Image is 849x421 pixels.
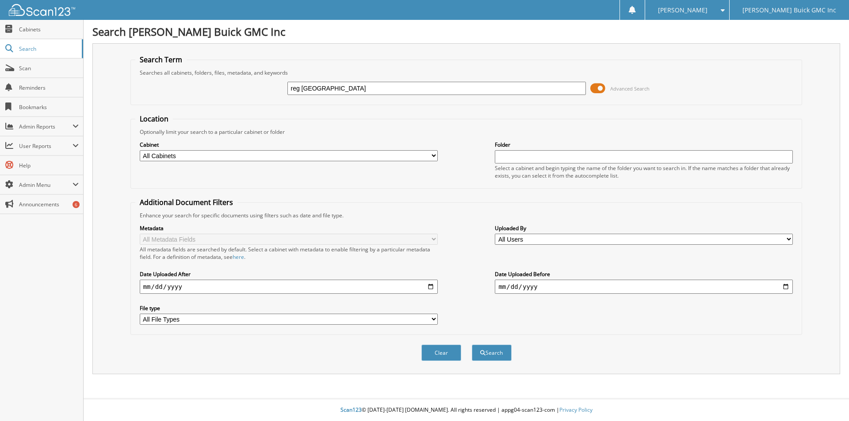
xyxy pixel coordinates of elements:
span: Announcements [19,201,79,208]
span: Scan123 [340,406,362,413]
span: [PERSON_NAME] [658,8,707,13]
label: File type [140,304,438,312]
span: Admin Reports [19,123,73,130]
label: Folder [495,141,793,148]
label: Uploaded By [495,224,793,232]
label: Metadata [140,224,438,232]
div: All metadata fields are searched by default. Select a cabinet with metadata to enable filtering b... [140,246,438,261]
button: Clear [421,345,461,361]
span: Cabinets [19,26,79,33]
label: Date Uploaded After [140,270,438,278]
legend: Additional Document Filters [135,197,237,207]
span: User Reports [19,142,73,150]
label: Cabinet [140,141,438,148]
div: Enhance your search for specific documents using filters such as date and file type. [135,212,798,219]
span: Reminders [19,84,79,91]
iframe: Chat Widget [805,379,849,421]
span: Admin Menu [19,181,73,189]
button: Search [472,345,512,361]
span: Search [19,45,77,53]
input: end [495,280,793,294]
legend: Location [135,114,173,124]
img: scan123-logo-white.svg [9,4,75,16]
span: Advanced Search [610,85,650,92]
div: Optionally limit your search to a particular cabinet or folder [135,128,798,136]
div: 6 [73,201,80,208]
a: Privacy Policy [559,406,593,413]
span: Scan [19,64,79,72]
span: Help [19,162,79,169]
span: Bookmarks [19,103,79,111]
div: © [DATE]-[DATE] [DOMAIN_NAME]. All rights reserved | appg04-scan123-com | [84,399,849,421]
label: Date Uploaded Before [495,270,793,278]
div: Searches all cabinets, folders, files, metadata, and keywords [135,69,798,76]
legend: Search Term [135,55,187,64]
input: start [140,280,438,294]
div: Select a cabinet and begin typing the name of the folder you want to search in. If the name match... [495,164,793,179]
h1: Search [PERSON_NAME] Buick GMC Inc [92,24,840,39]
span: [PERSON_NAME] Buick GMC Inc [742,8,836,13]
a: here [233,253,244,261]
